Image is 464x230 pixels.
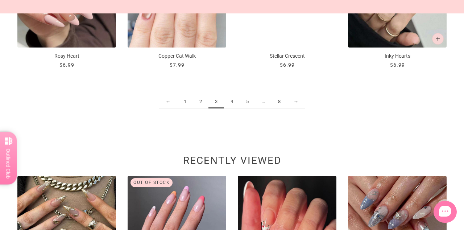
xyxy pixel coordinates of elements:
[287,95,305,108] a: →
[255,95,272,108] span: ...
[177,95,193,108] a: 1
[130,178,173,187] div: Out of stock
[128,52,226,60] p: Copper Cat Walk
[17,52,116,60] p: Rosy Heart
[390,62,405,68] span: $6.99
[280,62,295,68] span: $6.99
[348,52,447,60] p: Inky Hearts
[272,95,287,108] a: 8
[208,95,224,108] span: 3
[224,95,240,108] a: 4
[59,62,74,68] span: $6.99
[159,95,177,108] a: ←
[17,159,447,167] h2: Recently viewed
[170,62,185,68] span: $7.99
[432,33,444,45] button: Add to cart
[238,52,336,60] p: Stellar Crescent
[193,95,208,108] a: 2
[240,95,255,108] a: 5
